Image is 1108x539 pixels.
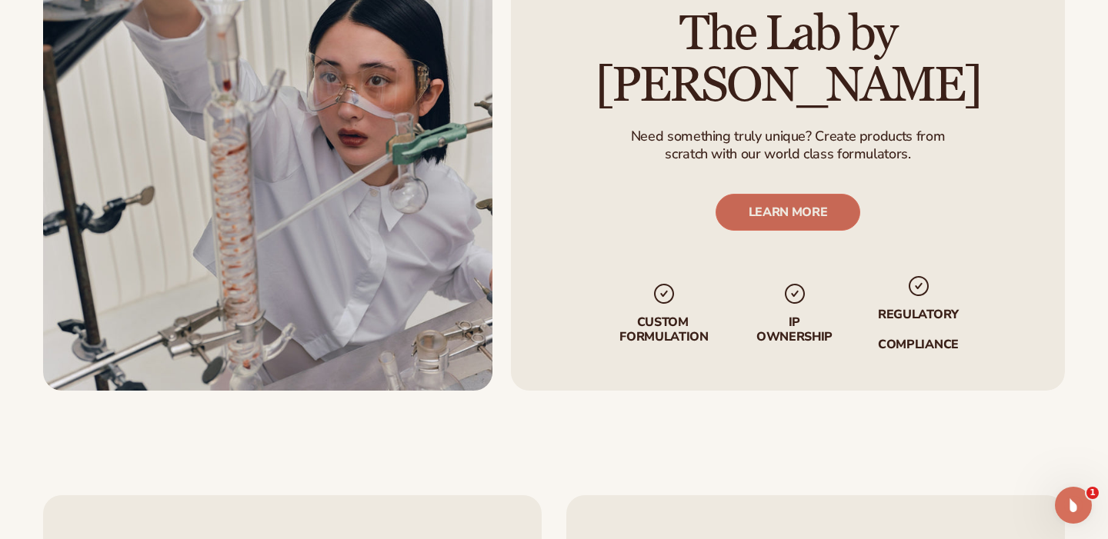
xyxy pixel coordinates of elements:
[1055,487,1092,524] iframe: Intercom live chat
[906,274,931,298] img: checkmark_svg
[783,281,807,306] img: checkmark_svg
[716,194,861,231] a: LEARN MORE
[616,315,713,344] p: Custom formulation
[1086,487,1099,499] span: 1
[652,281,676,306] img: checkmark_svg
[756,315,834,344] p: IP Ownership
[631,128,945,145] p: Need something truly unique? Create products from
[631,145,945,163] p: scratch with our world class formulators.
[877,308,960,352] p: regulatory compliance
